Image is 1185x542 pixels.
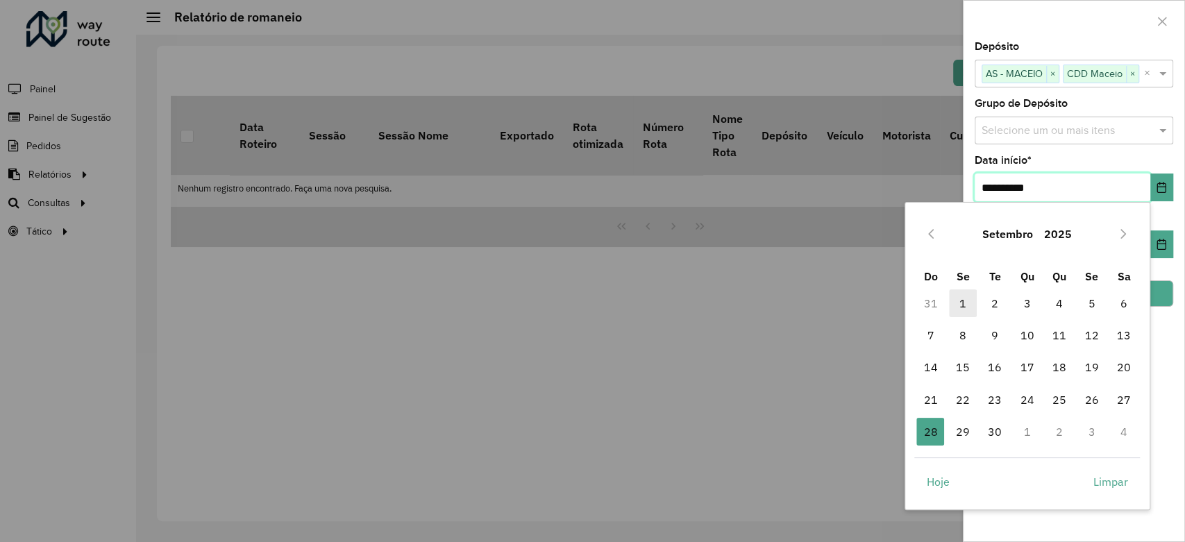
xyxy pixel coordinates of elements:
span: 22 [949,386,977,414]
td: 3 [1075,416,1107,448]
td: 2 [1043,416,1075,448]
span: 11 [1045,321,1073,349]
label: Depósito [975,38,1019,55]
span: 20 [1110,353,1138,381]
td: 27 [1108,384,1140,416]
td: 2 [979,287,1011,319]
span: 1 [949,289,977,317]
span: 16 [981,353,1009,381]
span: 23 [981,386,1009,414]
span: 12 [1077,321,1105,349]
td: 1 [1011,416,1043,448]
span: 2 [981,289,1009,317]
td: 15 [947,351,979,383]
span: Se [1085,269,1098,283]
td: 7 [914,319,946,351]
span: 13 [1110,321,1138,349]
span: 19 [1077,353,1105,381]
td: 19 [1075,351,1107,383]
span: Hoje [926,473,949,490]
td: 20 [1108,351,1140,383]
td: 13 [1108,319,1140,351]
button: Limpar [1082,468,1140,496]
span: × [1046,66,1059,83]
span: × [1126,66,1138,83]
span: 30 [981,418,1009,446]
button: Choose Date [1150,173,1173,201]
td: 30 [979,416,1011,448]
span: 25 [1045,386,1073,414]
td: 31 [914,287,946,319]
td: 24 [1011,384,1043,416]
label: Grupo de Depósito [975,95,1068,112]
span: 18 [1045,353,1073,381]
span: Clear all [1144,65,1156,82]
td: 6 [1108,287,1140,319]
td: 4 [1108,416,1140,448]
td: 29 [947,416,979,448]
td: 8 [947,319,979,351]
td: 25 [1043,384,1075,416]
span: 3 [1014,289,1041,317]
button: Choose Month [977,217,1039,251]
span: 8 [949,321,977,349]
button: Hoje [914,468,961,496]
button: Next Month [1112,223,1134,245]
td: 22 [947,384,979,416]
button: Choose Year [1039,217,1077,251]
span: 7 [916,321,944,349]
span: 21 [916,386,944,414]
div: Choose Date [905,202,1150,510]
span: 28 [916,418,944,446]
span: CDD Maceio [1064,65,1126,82]
span: 9 [981,321,1009,349]
td: 18 [1043,351,1075,383]
button: Choose Date [1150,230,1173,258]
span: AS - MACEIO [982,65,1046,82]
td: 28 [914,416,946,448]
span: Do [923,269,937,283]
span: Sa [1117,269,1130,283]
span: Te [989,269,1001,283]
span: 26 [1077,386,1105,414]
span: 5 [1077,289,1105,317]
span: 15 [949,353,977,381]
span: Qu [1052,269,1066,283]
button: Previous Month [920,223,942,245]
span: Limpar [1093,473,1128,490]
td: 9 [979,319,1011,351]
td: 21 [914,384,946,416]
td: 26 [1075,384,1107,416]
td: 23 [979,384,1011,416]
td: 10 [1011,319,1043,351]
td: 16 [979,351,1011,383]
span: 10 [1014,321,1041,349]
span: 29 [949,418,977,446]
td: 4 [1043,287,1075,319]
td: 12 [1075,319,1107,351]
span: 4 [1045,289,1073,317]
td: 5 [1075,287,1107,319]
span: Qu [1020,269,1034,283]
span: 27 [1110,386,1138,414]
span: 14 [916,353,944,381]
td: 3 [1011,287,1043,319]
td: 14 [914,351,946,383]
td: 1 [947,287,979,319]
span: 24 [1014,386,1041,414]
span: 17 [1014,353,1041,381]
td: 11 [1043,319,1075,351]
label: Data início [975,152,1032,169]
span: 6 [1110,289,1138,317]
span: Se [956,269,969,283]
td: 17 [1011,351,1043,383]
